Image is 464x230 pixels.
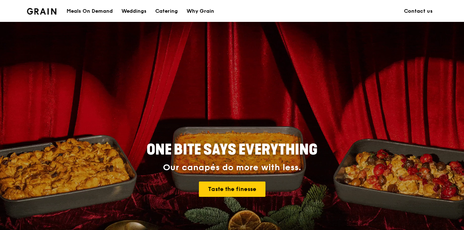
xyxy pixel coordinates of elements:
span: ONE BITE SAYS EVERYTHING [147,141,317,159]
a: Catering [151,0,182,22]
a: Why Grain [182,0,219,22]
div: Weddings [121,0,147,22]
a: Taste the finesse [199,182,265,197]
a: Weddings [117,0,151,22]
div: Catering [155,0,178,22]
div: Meals On Demand [67,0,113,22]
a: Contact us [400,0,437,22]
div: Our canapés do more with less. [101,163,363,173]
div: Why Grain [187,0,214,22]
img: Grain [27,8,56,15]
